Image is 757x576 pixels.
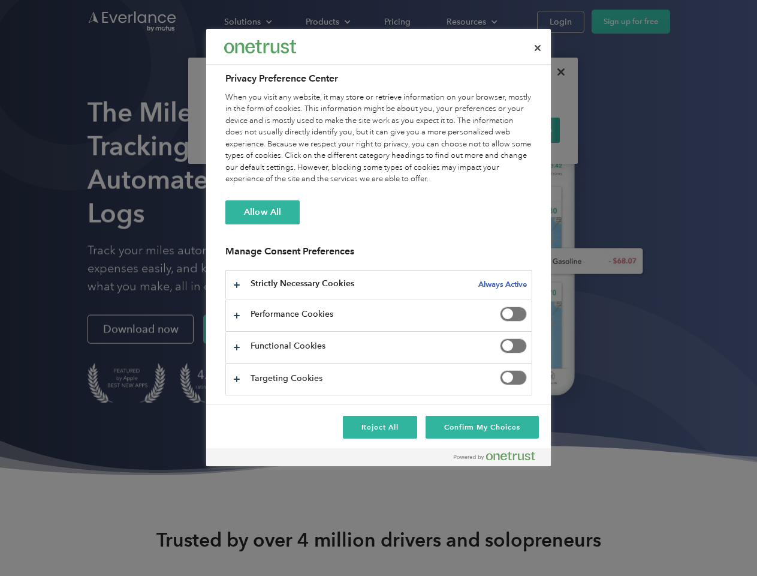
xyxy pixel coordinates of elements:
[225,71,532,86] h2: Privacy Preference Center
[225,245,532,264] h3: Manage Consent Preferences
[426,416,539,439] button: Confirm My Choices
[225,92,532,185] div: When you visit any website, it may store or retrieve information on your browser, mostly in the f...
[206,29,551,466] div: Preference center
[454,451,535,461] img: Powered by OneTrust Opens in a new Tab
[343,416,417,439] button: Reject All
[225,200,300,224] button: Allow All
[224,35,296,59] div: Everlance
[524,35,551,61] button: Close
[454,451,545,466] a: Powered by OneTrust Opens in a new Tab
[206,29,551,466] div: Privacy Preference Center
[224,40,296,53] img: Everlance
